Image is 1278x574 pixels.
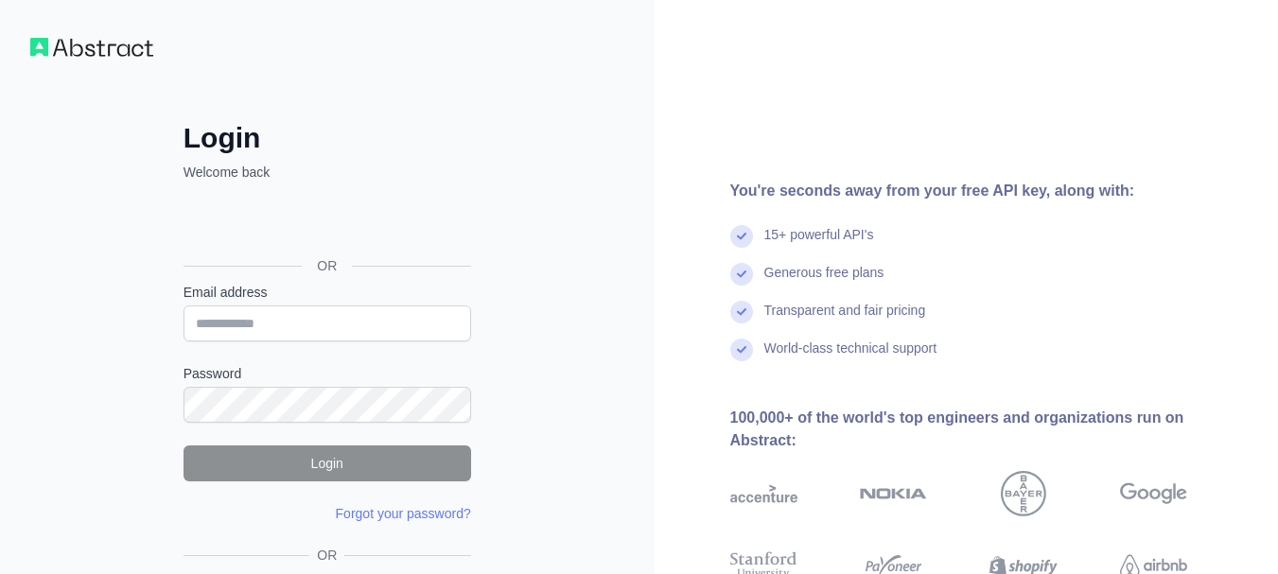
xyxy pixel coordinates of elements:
label: Email address [184,283,471,302]
img: check mark [730,263,753,286]
span: OR [309,546,344,565]
iframe: Sign in with Google Button [174,202,477,244]
img: google [1120,471,1187,516]
div: 15+ powerful API's [764,225,874,263]
img: check mark [730,301,753,323]
img: bayer [1001,471,1046,516]
button: Login [184,445,471,481]
p: Welcome back [184,163,471,182]
img: Workflow [30,38,153,57]
label: Password [184,364,471,383]
img: check mark [730,225,753,248]
div: 100,000+ of the world's top engineers and organizations run on Abstract: [730,407,1249,452]
div: World-class technical support [764,339,937,376]
h2: Login [184,121,471,155]
img: accenture [730,471,797,516]
div: You're seconds away from your free API key, along with: [730,180,1249,202]
img: nokia [860,471,927,516]
div: Transparent and fair pricing [764,301,926,339]
img: check mark [730,339,753,361]
a: Forgot your password? [336,506,471,521]
span: OR [302,256,352,275]
div: Generous free plans [764,263,884,301]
